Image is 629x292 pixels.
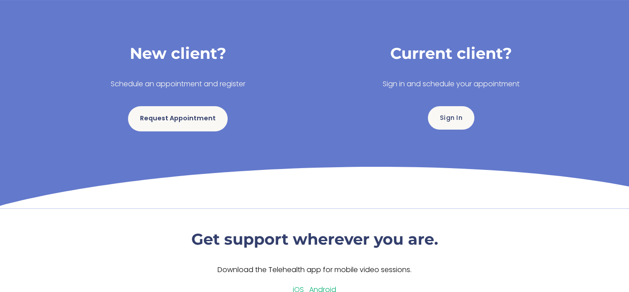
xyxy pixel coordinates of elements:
h3: Current client? [322,43,580,64]
h3: New client? [49,43,307,64]
a: Request Appointment [128,106,227,131]
p: Download the Telehealth app for mobile video sessions. [115,264,514,277]
p: Schedule an appointment and register [49,78,307,91]
h3: Get support wherever you are. [115,229,514,250]
p: Sign in and schedule your appointment [322,78,580,91]
a: Sign In [428,106,474,130]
